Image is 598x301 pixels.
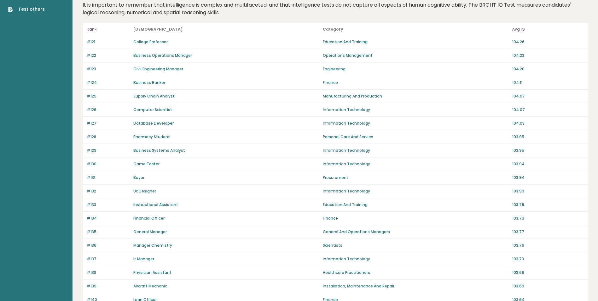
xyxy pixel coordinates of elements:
[323,27,343,32] b: Category
[323,202,508,208] p: Education And Training
[133,66,183,72] a: Civil Engineering Manager
[133,202,178,207] a: Instructional Assistant
[87,215,130,221] p: #134
[323,256,508,262] p: Information Technology
[133,229,167,234] a: General Manager
[87,161,130,167] p: #130
[512,161,584,167] p: 103.94
[323,93,508,99] p: Manufacturing And Production
[87,188,130,194] p: #132
[133,256,154,262] a: It Manager
[323,134,508,140] p: Personal Care And Service
[512,107,584,113] p: 104.07
[512,229,584,235] p: 103.77
[133,283,167,289] a: Aircraft Mechanic
[133,121,174,126] a: Database Developer
[133,53,192,58] a: Business Operations Manager
[323,283,508,289] p: Installation, Maintenance And Repair
[512,243,584,248] p: 103.76
[133,134,170,139] a: Pharmacy Student
[323,80,508,86] p: Finance
[87,243,130,248] p: #136
[512,148,584,153] p: 103.95
[87,283,130,289] p: #139
[133,215,165,221] a: Financial Officer
[512,188,584,194] p: 103.90
[87,175,130,180] p: #131
[512,283,584,289] p: 103.69
[87,256,130,262] p: #137
[133,243,172,248] a: Manager Chemistry
[512,53,584,58] p: 104.23
[80,1,590,16] div: It is important to remember that intelligence is complex and multifaceted, and that intelligence ...
[323,148,508,153] p: Information Technology
[133,39,168,44] a: College Professor
[87,53,130,58] p: #122
[87,66,130,72] p: #123
[133,175,144,180] a: Buyer
[323,215,508,221] p: Finance
[323,175,508,180] p: Procurement
[512,66,584,72] p: 104.20
[87,39,130,45] p: #121
[133,270,171,275] a: Physician Assistant
[87,80,130,86] p: #124
[87,121,130,126] p: #127
[87,26,130,33] p: Rank
[323,188,508,194] p: Information Technology
[323,121,508,126] p: Information Technology
[133,93,175,99] a: Supply Chain Analyst
[512,39,584,45] p: 104.26
[87,229,130,235] p: #135
[323,66,508,72] p: Engineering
[512,256,584,262] p: 103.73
[512,93,584,99] p: 104.07
[323,270,508,275] p: Healthcare Practitioners
[512,202,584,208] p: 103.79
[87,148,130,153] p: #129
[8,6,49,13] a: Test others
[512,175,584,180] p: 103.94
[323,107,508,113] p: Information Technology
[323,243,508,248] p: Scientists
[323,39,508,45] p: Education And Training
[323,229,508,235] p: General And Operations Managers
[133,107,172,112] a: Computer Scientist
[512,215,584,221] p: 103.79
[512,134,584,140] p: 103.95
[323,53,508,58] p: Operations Management
[323,161,508,167] p: Information Technology
[87,107,130,113] p: #126
[87,93,130,99] p: #125
[87,202,130,208] p: #133
[87,134,130,140] p: #128
[512,270,584,275] p: 103.69
[512,80,584,86] p: 104.11
[133,80,165,85] a: Business Banker
[133,161,160,167] a: Game Tester
[133,27,183,32] b: [DEMOGRAPHIC_DATA]
[512,121,584,126] p: 104.03
[133,188,156,194] a: Ux Designer
[512,26,584,33] p: Avg IQ
[133,148,185,153] a: Business Systems Analyst
[87,270,130,275] p: #138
